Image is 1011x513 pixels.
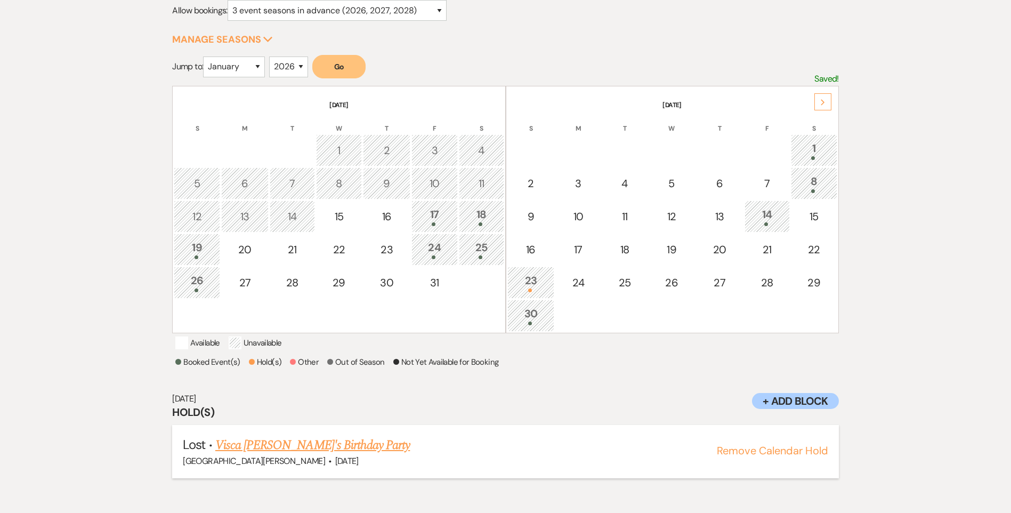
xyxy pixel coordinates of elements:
[465,175,498,191] div: 11
[654,275,689,291] div: 26
[513,272,549,292] div: 23
[745,111,790,133] th: F
[654,175,689,191] div: 5
[702,242,738,258] div: 20
[180,175,214,191] div: 5
[797,173,831,193] div: 8
[172,393,838,405] h6: [DATE]
[654,209,689,225] div: 12
[221,111,269,133] th: M
[797,140,831,160] div: 1
[513,209,549,225] div: 9
[227,275,263,291] div: 27
[752,393,838,409] button: + Add Block
[276,175,309,191] div: 7
[290,356,319,368] p: Other
[750,275,784,291] div: 28
[608,209,642,225] div: 11
[172,5,227,16] span: Allow bookings:
[369,242,405,258] div: 23
[270,111,315,133] th: T
[561,242,595,258] div: 17
[417,239,452,259] div: 24
[411,111,458,133] th: F
[180,272,214,292] div: 26
[249,356,282,368] p: Hold(s)
[417,206,452,226] div: 17
[561,275,595,291] div: 24
[175,336,220,349] p: Available
[322,209,357,225] div: 15
[335,455,359,467] span: [DATE]
[507,111,555,133] th: S
[702,275,738,291] div: 27
[183,455,325,467] span: [GEOGRAPHIC_DATA][PERSON_NAME]
[507,87,837,110] th: [DATE]
[175,356,240,368] p: Booked Event(s)
[649,111,695,133] th: W
[513,306,549,325] div: 30
[369,209,405,225] div: 16
[513,242,549,258] div: 16
[312,55,366,78] button: Go
[172,35,273,44] button: Manage Seasons
[417,142,452,158] div: 3
[227,209,263,225] div: 13
[608,275,642,291] div: 25
[417,275,452,291] div: 31
[702,175,738,191] div: 6
[327,356,385,368] p: Out of Season
[602,111,648,133] th: T
[227,175,263,191] div: 6
[276,275,309,291] div: 28
[215,436,410,455] a: Visca [PERSON_NAME]'s Birthday Party
[322,142,357,158] div: 1
[417,175,452,191] div: 10
[608,175,642,191] div: 4
[369,175,405,191] div: 9
[797,275,831,291] div: 29
[750,242,784,258] div: 21
[750,206,784,226] div: 14
[459,111,504,133] th: S
[465,239,498,259] div: 25
[180,239,214,259] div: 19
[561,175,595,191] div: 3
[702,209,738,225] div: 13
[561,209,595,225] div: 10
[172,405,838,420] h3: Hold(s)
[797,209,831,225] div: 15
[717,445,828,456] button: Remove Calendar Hold
[183,436,205,453] span: Lost
[814,72,838,86] p: Saved!
[363,111,410,133] th: T
[555,111,601,133] th: M
[513,175,549,191] div: 2
[322,242,357,258] div: 22
[276,209,309,225] div: 14
[696,111,743,133] th: T
[180,209,214,225] div: 12
[369,142,405,158] div: 2
[393,356,498,368] p: Not Yet Available for Booking
[322,175,357,191] div: 8
[465,142,498,158] div: 4
[322,275,357,291] div: 29
[465,206,498,226] div: 18
[608,242,642,258] div: 18
[316,111,362,133] th: W
[227,242,263,258] div: 20
[654,242,689,258] div: 19
[791,111,837,133] th: S
[174,111,220,133] th: S
[369,275,405,291] div: 30
[797,242,831,258] div: 22
[750,175,784,191] div: 7
[172,61,203,72] span: Jump to:
[276,242,309,258] div: 21
[174,87,504,110] th: [DATE]
[229,336,282,349] p: Unavailable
